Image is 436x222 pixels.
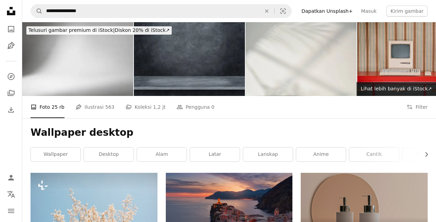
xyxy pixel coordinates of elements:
[31,5,43,18] button: Pencarian di Unsplash
[22,22,133,96] img: Abstract white background
[31,148,80,161] a: Wallpaper
[105,103,114,111] span: 563
[76,96,114,118] a: Ilustrasi 563
[246,22,357,96] img: Abstract White Studio Background for Product Presentation
[361,86,432,91] span: Lihat lebih banyak di iStock ↗
[137,148,187,161] a: alam
[84,148,134,161] a: desktop
[357,6,381,17] a: Masuk
[297,6,357,17] a: Dapatkan Unsplash+
[177,96,214,118] a: Pengguna 0
[4,86,18,100] a: Koleksi
[211,103,214,111] span: 0
[126,96,165,118] a: Koleksi 1,2 jt
[357,82,436,96] a: Lihat lebih banyak di iStock↗
[4,39,18,53] a: Ilustrasi
[420,148,428,161] button: gulir daftar ke kanan
[22,22,176,39] a: Telusuri gambar premium di iStock|Diskon 20% di iStock↗
[31,126,428,139] h1: Wallpaper desktop
[275,5,291,18] button: Pencarian visual
[407,96,428,118] button: Filter
[4,103,18,117] a: Riwayat Pengunduhan
[4,22,18,36] a: Foto
[134,22,245,96] img: rak semen dan lantai di latar belakang beton untuk desain
[4,204,18,218] button: Menu
[386,6,428,17] button: Kirim gambar
[190,148,240,161] a: latar
[31,4,292,18] form: Temuka visual di seluruh situs
[28,27,115,33] span: Telusuri gambar premium di iStock |
[4,70,18,83] a: Jelajahi
[259,5,274,18] button: Hapus
[31,212,157,218] a: Pohon dengan bunga putih di langit biru
[28,27,170,33] span: Diskon 20% di iStock ↗
[349,148,399,161] a: Cantik
[166,212,293,218] a: Pemandangan udara desa di tebing gunung saat matahari terbenam oranye
[4,171,18,185] a: Masuk/Daftar
[4,187,18,201] button: Bahasa
[243,148,293,161] a: lanskap
[296,148,346,161] a: anime
[153,103,165,111] span: 1,2 jt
